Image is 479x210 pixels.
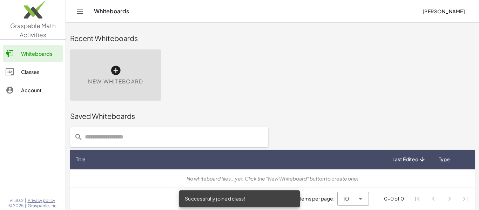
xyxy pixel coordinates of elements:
[3,63,63,80] a: Classes
[25,198,26,203] span: |
[28,198,58,203] a: Privacy policy
[88,77,143,86] span: New Whiteboard
[21,86,60,94] div: Account
[21,49,60,58] div: Whiteboards
[179,190,300,207] div: Successfully joined class!
[76,156,86,163] span: Title
[10,198,23,203] span: v1.30.2
[384,195,404,202] div: 0-0 of 0
[10,22,56,39] span: Graspable Math Activities
[21,68,60,76] div: Classes
[70,33,475,43] div: Recent Whiteboards
[392,156,418,163] span: Last Edited
[343,195,349,203] span: 10
[74,133,83,141] i: prepended action
[298,195,337,202] span: Items per page:
[3,82,63,99] a: Account
[422,8,465,14] span: [PERSON_NAME]
[70,111,475,121] div: Saved Whiteboards
[28,203,58,209] span: Graspable, Inc.
[439,156,450,163] span: Type
[417,5,471,18] button: [PERSON_NAME]
[3,45,63,62] a: Whiteboards
[8,203,23,209] span: © 2025
[410,191,473,207] nav: Pagination Navigation
[76,175,469,182] div: No whiteboard files...yet. Click the "New Whiteboard" button to create one!
[74,6,86,17] button: Toggle navigation
[25,203,26,209] span: |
